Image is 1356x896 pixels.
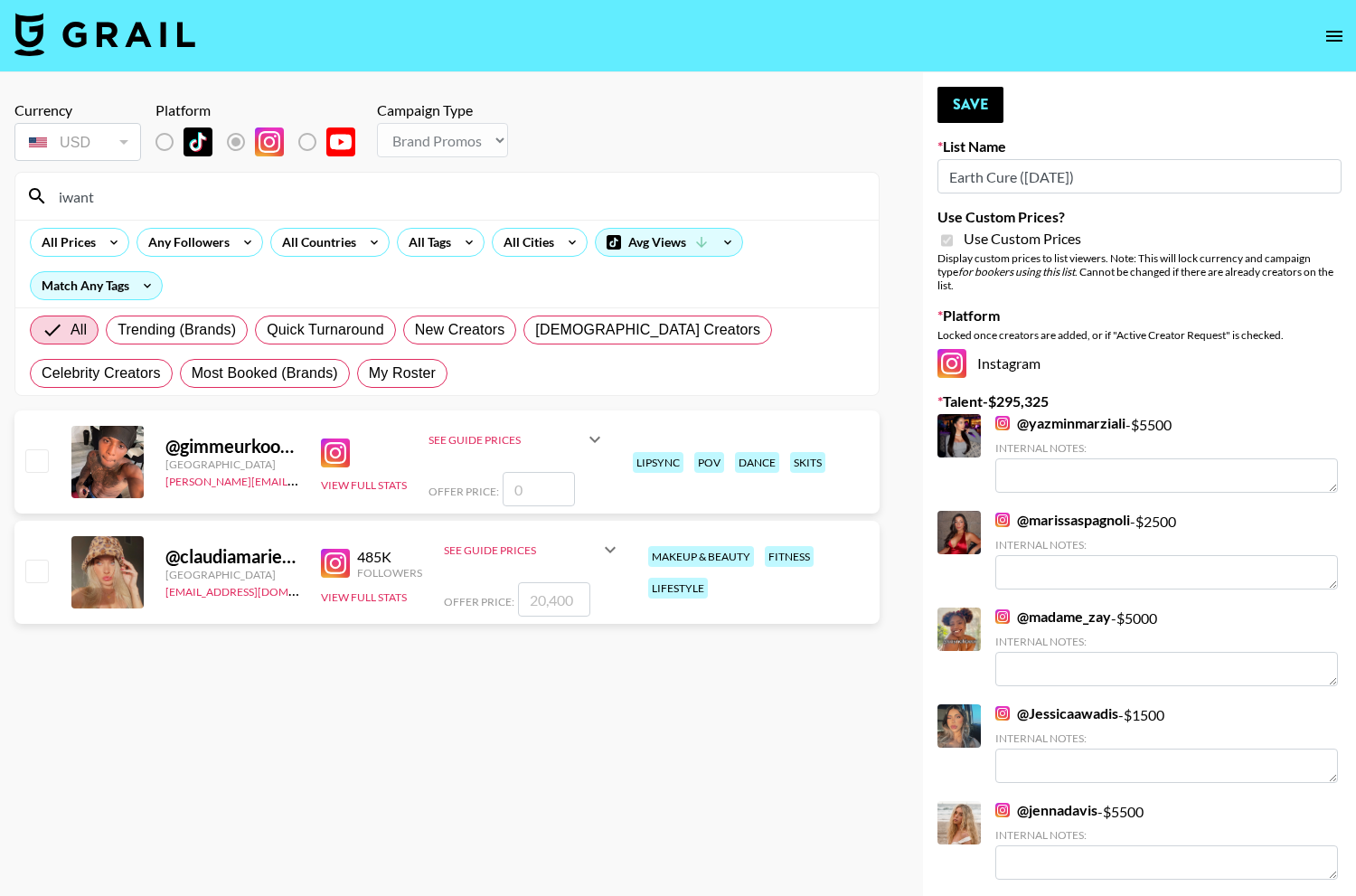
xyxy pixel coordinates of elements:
[995,635,1338,648] div: Internal Notes:
[42,363,161,384] span: Celebrity Creators
[428,418,606,461] div: See Guide Prices
[48,182,868,211] input: Search by User Name
[184,127,212,156] img: TikTok
[937,349,1342,378] div: Instagram
[1316,18,1352,54] button: open drawer
[503,472,575,506] input: 0
[937,137,1342,156] label: List Name
[377,101,508,119] div: Campaign Type
[71,319,87,341] span: All
[118,319,236,341] span: Trending (Brands)
[155,123,370,161] div: List locked to Instagram.
[995,513,1010,527] img: Instagram
[357,566,422,580] div: Followers
[444,528,621,571] div: See Guide Prices
[165,435,299,457] div: @ gimmeurkooder
[937,307,1342,325] label: Platform
[137,229,233,256] div: Any Followers
[937,208,1342,226] label: Use Custom Prices?
[633,452,683,473] div: lipsync
[995,609,1010,624] img: Instagram
[596,229,742,256] div: Avg Views
[995,416,1010,430] img: Instagram
[535,319,760,341] span: [DEMOGRAPHIC_DATA] Creators
[326,127,355,156] img: YouTube
[31,229,99,256] div: All Prices
[165,568,299,581] div: [GEOGRAPHIC_DATA]
[518,582,590,617] input: 20,400
[995,828,1338,842] div: Internal Notes:
[444,543,599,557] div: See Guide Prices
[995,608,1338,686] div: - $ 5000
[995,706,1010,721] img: Instagram
[995,441,1338,455] div: Internal Notes:
[648,546,754,567] div: makeup & beauty
[995,414,1338,493] div: - $ 5500
[493,229,558,256] div: All Cities
[937,349,966,378] img: Instagram
[735,452,779,473] div: dance
[14,119,141,165] div: Currency is locked to USD
[790,452,825,473] div: skits
[937,251,1342,292] div: Display custom prices to list viewers. Note: This will lock currency and campaign type . Cannot b...
[937,392,1342,410] label: Talent - $ 295,325
[18,127,137,158] div: USD
[369,363,436,384] span: My Roster
[271,229,360,256] div: All Countries
[648,578,708,599] div: lifestyle
[995,414,1125,432] a: @yazminmarziali
[255,127,284,156] img: Instagram
[321,549,350,578] img: Instagram
[995,801,1097,819] a: @jennadavis
[995,511,1130,529] a: @marissaspagnoli
[995,704,1338,783] div: - $ 1500
[995,538,1338,552] div: Internal Notes:
[428,433,584,447] div: See Guide Prices
[357,548,422,566] div: 485K
[444,595,514,608] span: Offer Price:
[995,803,1010,817] img: Instagram
[165,545,299,568] div: @ claudiamariewalsh
[937,87,1003,123] button: Save
[995,608,1111,626] a: @madame_zay
[192,363,338,384] span: Most Booked (Brands)
[165,581,347,599] a: [EMAIL_ADDRESS][DOMAIN_NAME]
[415,319,505,341] span: New Creators
[321,478,407,492] button: View Full Stats
[958,265,1075,278] em: for bookers using this list
[155,101,370,119] div: Platform
[995,511,1338,589] div: - $ 2500
[267,319,384,341] span: Quick Turnaround
[964,230,1081,248] span: Use Custom Prices
[14,101,141,119] div: Currency
[694,452,724,473] div: pov
[165,471,433,488] a: [PERSON_NAME][EMAIL_ADDRESS][DOMAIN_NAME]
[165,457,299,471] div: [GEOGRAPHIC_DATA]
[398,229,455,256] div: All Tags
[14,13,195,56] img: Grail Talent
[321,590,407,604] button: View Full Stats
[765,546,814,567] div: fitness
[995,801,1338,880] div: - $ 5500
[995,731,1338,745] div: Internal Notes:
[31,272,162,299] div: Match Any Tags
[428,485,499,498] span: Offer Price:
[937,328,1342,342] div: Locked once creators are added, or if "Active Creator Request" is checked.
[321,439,350,467] img: Instagram
[995,704,1118,722] a: @Jessicaawadis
